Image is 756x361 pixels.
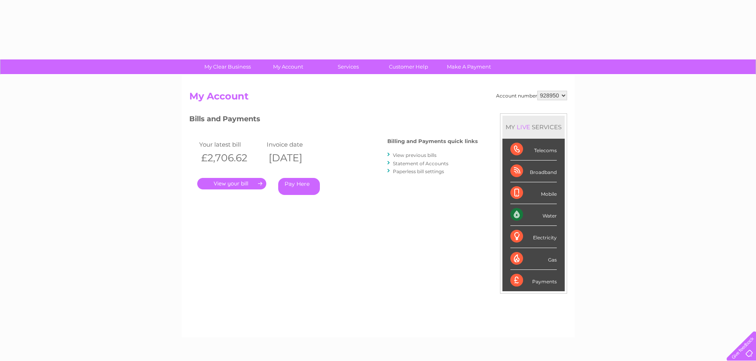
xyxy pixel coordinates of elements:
div: Telecoms [510,139,557,160]
a: Make A Payment [436,59,502,74]
div: Gas [510,248,557,270]
h3: Bills and Payments [189,113,478,127]
div: Payments [510,270,557,291]
a: Services [315,59,381,74]
th: £2,706.62 [197,150,265,166]
a: Pay Here [278,178,320,195]
div: Account number [496,91,567,100]
div: Broadband [510,160,557,182]
div: Water [510,204,557,226]
div: Mobile [510,182,557,204]
th: [DATE] [265,150,332,166]
a: My Account [255,59,321,74]
h4: Billing and Payments quick links [387,138,478,144]
a: . [197,178,266,189]
a: My Clear Business [195,59,260,74]
a: Statement of Accounts [393,160,448,166]
td: Invoice date [265,139,332,150]
div: LIVE [515,123,532,131]
h2: My Account [189,91,567,106]
a: View previous bills [393,152,437,158]
a: Customer Help [376,59,441,74]
div: Electricity [510,226,557,248]
td: Your latest bill [197,139,265,150]
div: MY SERVICES [502,116,565,138]
a: Paperless bill settings [393,168,444,174]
